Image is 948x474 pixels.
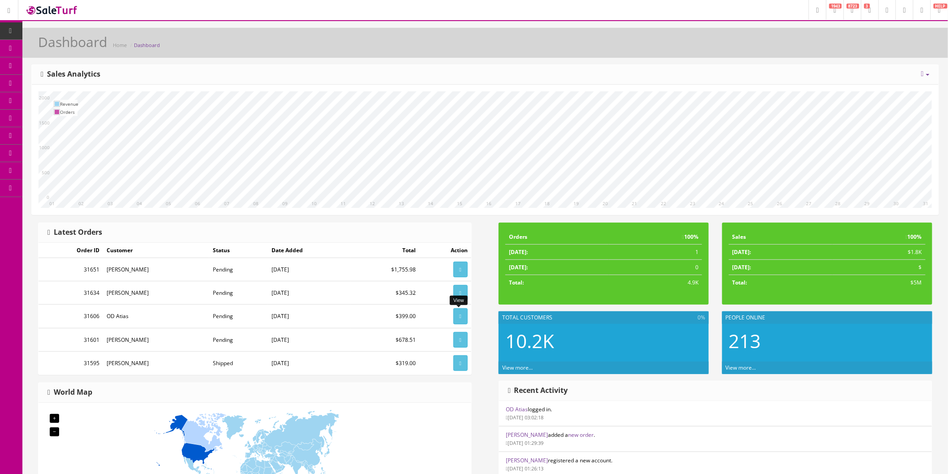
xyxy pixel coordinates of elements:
a: Dashboard [134,42,160,48]
td: $5M [832,275,926,290]
td: 100% [832,229,926,245]
h1: Dashboard [38,34,107,49]
li: added a . [499,426,932,452]
td: 31595 [39,351,103,375]
strong: [DATE]: [509,248,528,256]
td: Customer [103,243,209,258]
td: [DATE] [268,305,351,328]
h3: Recent Activity [508,387,568,395]
a: [PERSON_NAME] [506,457,548,464]
span: 0% [698,314,705,322]
a: Home [113,42,127,48]
strong: [DATE]: [733,248,751,256]
strong: Total: [733,279,747,286]
div: + [50,414,59,423]
td: 31601 [39,328,103,351]
td: $1,755.98 [351,258,419,281]
a: [PERSON_NAME] [506,431,548,439]
span: 3 [864,4,870,9]
span: HELP [934,4,948,9]
td: Sales [729,229,832,245]
small: [DATE] 01:29:39 [506,440,543,446]
td: Date Added [268,243,351,258]
span: 1943 [829,4,842,9]
td: OD Atias [103,305,209,328]
td: Pending [209,258,268,281]
td: Order ID [39,243,103,258]
td: [DATE] [268,281,351,305]
td: 31651 [39,258,103,281]
h3: Sales Analytics [41,70,100,78]
h2: 213 [729,331,926,351]
td: 31634 [39,281,103,305]
img: SaleTurf [25,4,79,16]
td: Pending [209,305,268,328]
td: 100% [609,229,702,245]
td: $1.8K [832,245,926,260]
strong: [DATE]: [509,263,528,271]
div: View [450,296,468,305]
td: $ [832,260,926,275]
td: [PERSON_NAME] [103,281,209,305]
a: View more... [726,364,756,371]
td: [DATE] [268,328,351,351]
td: Action [419,243,471,258]
td: [PERSON_NAME] [103,351,209,375]
td: 1 [609,245,702,260]
li: logged in. [499,401,932,427]
div: − [50,427,59,436]
td: Status [209,243,268,258]
div: Total Customers [499,311,709,324]
td: $345.32 [351,281,419,305]
td: Pending [209,328,268,351]
strong: Total: [509,279,524,286]
div: People Online [722,311,932,324]
td: [PERSON_NAME] [103,328,209,351]
h3: Latest Orders [47,228,102,237]
strong: [DATE]: [733,263,751,271]
td: Shipped [209,351,268,375]
td: Orders [60,108,78,116]
td: [DATE] [268,258,351,281]
td: Pending [209,281,268,305]
span: 8723 [847,4,859,9]
a: View more... [502,364,533,371]
td: Revenue [60,100,78,108]
td: 4.9K [609,275,702,290]
td: 31606 [39,305,103,328]
td: [DATE] [268,351,351,375]
td: $399.00 [351,305,419,328]
td: $319.00 [351,351,419,375]
small: [DATE] 03:02:18 [506,414,543,421]
small: [DATE] 01:26:13 [506,465,543,472]
td: $678.51 [351,328,419,351]
a: OD Atias [506,405,528,413]
td: Orders [505,229,609,245]
td: Total [351,243,419,258]
a: new order [568,431,594,439]
td: [PERSON_NAME] [103,258,209,281]
td: 0 [609,260,702,275]
h2: 10.2K [505,331,702,351]
h3: World Map [47,388,92,396]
